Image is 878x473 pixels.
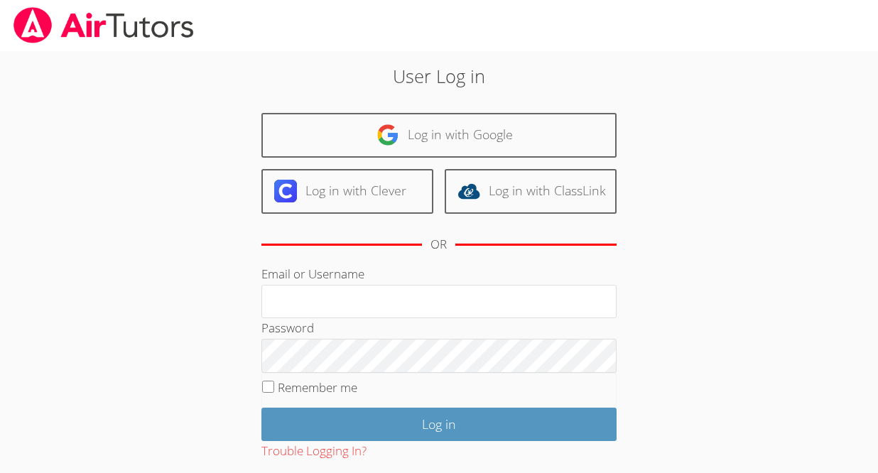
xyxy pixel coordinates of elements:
[278,379,357,396] label: Remember me
[12,7,195,43] img: airtutors_banner-c4298cdbf04f3fff15de1276eac7730deb9818008684d7c2e4769d2f7ddbe033.png
[261,266,364,282] label: Email or Username
[261,113,617,158] a: Log in with Google
[261,441,367,462] button: Trouble Logging In?
[261,169,433,214] a: Log in with Clever
[430,234,447,255] div: OR
[445,169,617,214] a: Log in with ClassLink
[261,320,314,336] label: Password
[376,124,399,146] img: google-logo-50288ca7cdecda66e5e0955fdab243c47b7ad437acaf1139b6f446037453330a.svg
[202,62,676,89] h2: User Log in
[261,408,617,441] input: Log in
[274,180,297,202] img: clever-logo-6eab21bc6e7a338710f1a6ff85c0baf02591cd810cc4098c63d3a4b26e2feb20.svg
[457,180,480,202] img: classlink-logo-d6bb404cc1216ec64c9a2012d9dc4662098be43eaf13dc465df04b49fa7ab582.svg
